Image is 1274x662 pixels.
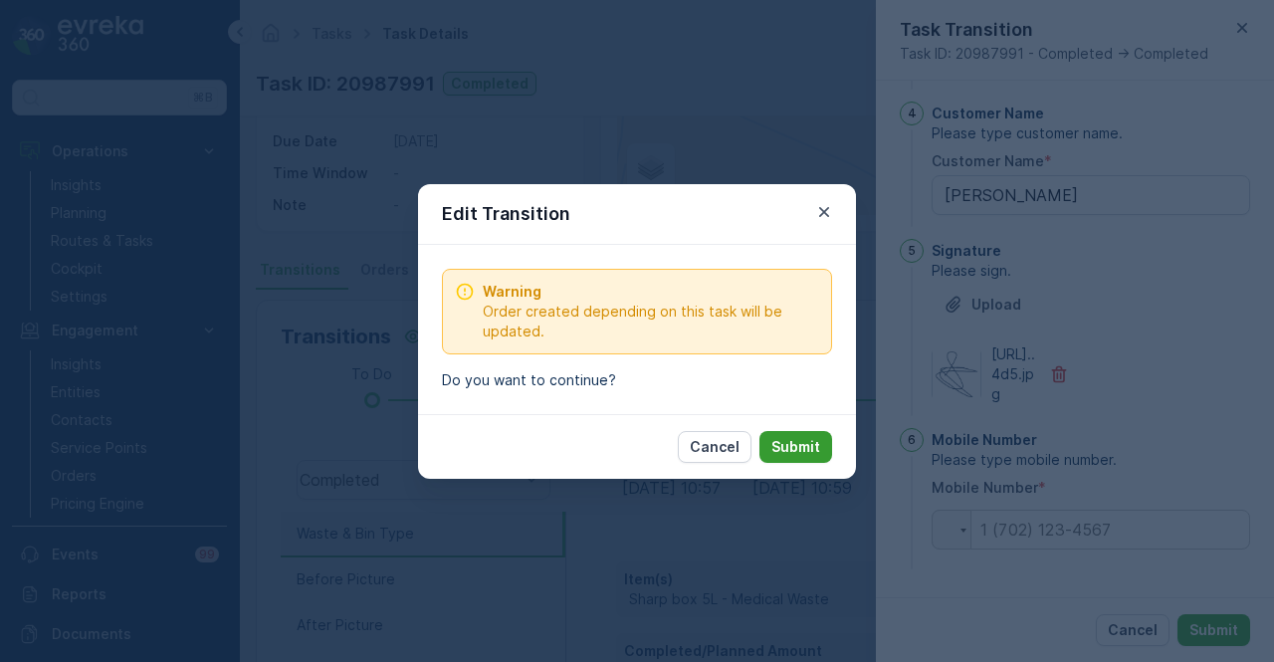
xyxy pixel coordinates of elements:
[483,282,819,302] span: Warning
[678,431,751,463] button: Cancel
[771,437,820,457] p: Submit
[442,200,570,228] p: Edit Transition
[442,370,832,390] p: Do you want to continue?
[690,437,740,457] p: Cancel
[483,302,819,341] span: Order created depending on this task will be updated.
[759,431,832,463] button: Submit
